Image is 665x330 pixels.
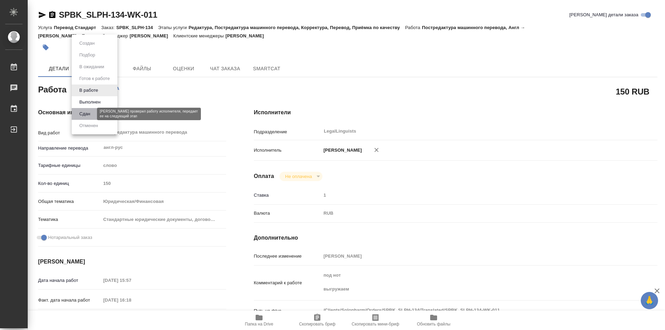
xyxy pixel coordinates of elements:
button: Подбор [77,51,97,59]
button: Готов к работе [77,75,112,82]
button: В ожидании [77,63,106,71]
button: В работе [77,87,100,94]
button: Сдан [77,110,92,118]
button: Создан [77,39,97,47]
button: Отменен [77,122,100,130]
button: Выполнен [77,98,103,106]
